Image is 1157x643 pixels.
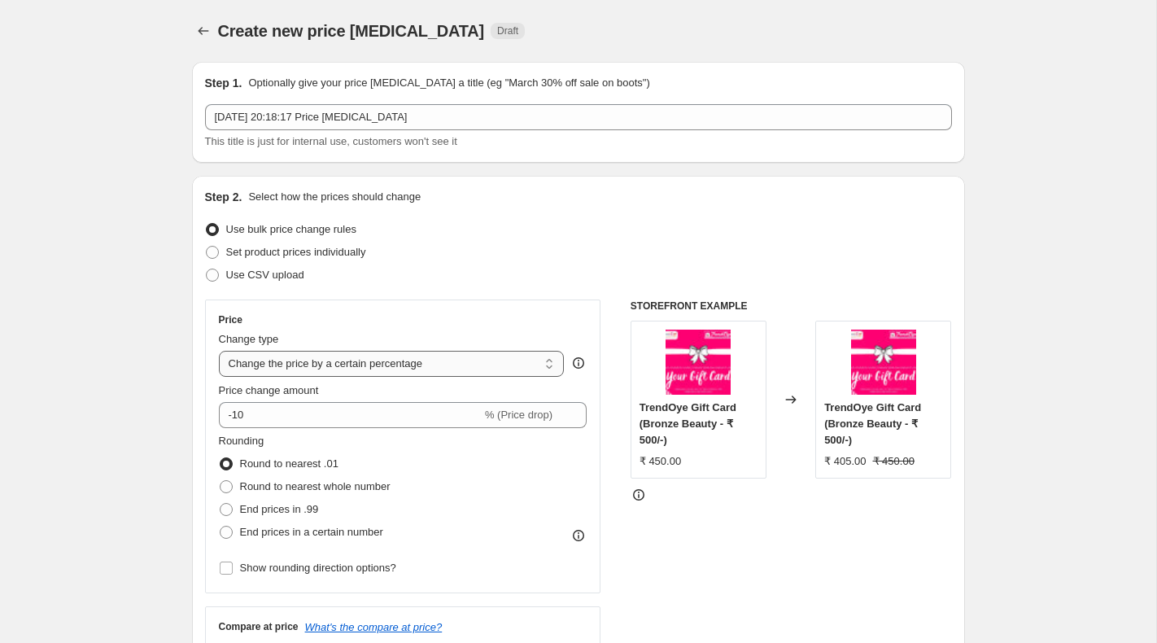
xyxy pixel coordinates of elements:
[205,104,952,130] input: 30% off holiday sale
[248,75,649,91] p: Optionally give your price [MEDICAL_DATA] a title (eg "March 30% off sale on boots")
[666,330,731,395] img: trendoyegiftcards_80x.jpg
[240,480,391,492] span: Round to nearest whole number
[192,20,215,42] button: Price change jobs
[640,401,736,446] span: TrendOye Gift Card (Bronze Beauty - ₹ 500/-)
[497,24,518,37] span: Draft
[219,333,279,345] span: Change type
[226,246,366,258] span: Set product prices individually
[205,189,242,205] h2: Step 2.
[824,455,866,467] span: ₹ 405.00
[240,562,396,574] span: Show rounding direction options?
[640,455,681,467] span: ₹ 450.00
[305,621,443,633] button: What's the compare at price?
[485,409,552,421] span: % (Price drop)
[631,300,952,313] h6: STOREFRONT EXAMPLE
[219,435,264,447] span: Rounding
[851,330,916,395] img: trendoyegiftcards_80x.jpg
[226,269,304,281] span: Use CSV upload
[824,401,921,446] span: TrendOye Gift Card (Bronze Beauty - ₹ 500/-)
[219,384,319,396] span: Price change amount
[219,313,242,326] h3: Price
[240,503,319,515] span: End prices in .99
[219,402,482,428] input: -15
[873,455,915,467] span: ₹ 450.00
[226,223,356,235] span: Use bulk price change rules
[205,135,457,147] span: This title is just for internal use, customers won't see it
[218,22,485,40] span: Create new price [MEDICAL_DATA]
[219,620,299,633] h3: Compare at price
[248,189,421,205] p: Select how the prices should change
[570,355,587,371] div: help
[205,75,242,91] h2: Step 1.
[240,457,338,470] span: Round to nearest .01
[240,526,383,538] span: End prices in a certain number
